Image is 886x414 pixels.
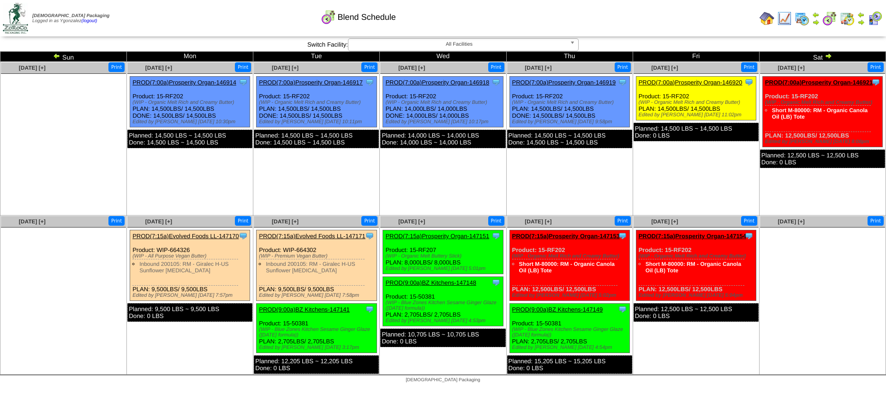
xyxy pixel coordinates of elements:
[512,306,603,313] a: PROD(9:00a)BZ Kitchens-147149
[760,11,774,26] img: home.gif
[857,18,865,26] img: arrowright.gif
[651,218,678,225] a: [DATE] [+]
[3,3,28,34] img: zoroco-logo-small.webp
[406,378,480,383] span: [DEMOGRAPHIC_DATA] Packaging
[507,130,632,148] div: Planned: 14,500 LBS ~ 14,500 LBS Done: 14,500 LBS ~ 14,500 LBS
[615,216,631,226] button: Print
[259,327,376,338] div: (WIP - Blue Zones Kitchen Sesame Ginger Glaze ([DATE] formula))
[525,65,551,71] a: [DATE] [+]
[82,18,97,24] a: (logout)
[651,65,678,71] a: [DATE] [+]
[398,65,425,71] a: [DATE] [+]
[512,327,629,338] div: (WIP - Blue Zones Kitchen Sesame Ginger Glaze ([DATE] formula))
[868,216,884,226] button: Print
[634,123,759,141] div: Planned: 14,500 LBS ~ 14,500 LBS Done: 0 LBS
[633,52,759,62] td: Fri
[380,52,506,62] td: Wed
[765,100,882,105] div: (WIP - Organic Melt Rich and Creamy Butter)
[512,293,629,298] div: Edited by [PERSON_NAME] [DATE] 5:02pm
[636,77,756,120] div: Product: 15-RF202 PLAN: 14,500LBS / 14,500LBS
[19,218,46,225] a: [DATE] [+]
[778,218,805,225] span: [DATE] [+]
[321,10,336,24] img: calendarblend.gif
[127,130,252,148] div: Planned: 14,500 LBS ~ 14,500 LBS Done: 14,500 LBS ~ 14,500 LBS
[618,231,627,240] img: Tooltip
[519,261,615,274] a: Short M-80000: RM - Organic Canola Oil (LB) Tote
[765,79,873,86] a: PROD(7:00a)Prosperity Organ-146921
[646,261,741,274] a: Short M-80000: RM - Organic Canola Oil (LB) Tote
[762,77,882,147] div: Product: 15-RF202 PLAN: 12,500LBS / 12,500LBS
[491,78,501,87] img: Tooltip
[512,79,616,86] a: PROD(7:00a)Prosperity Organ-146919
[778,65,805,71] a: [DATE] [+]
[257,304,377,353] div: Product: 15-50381 PLAN: 2,705LBS / 2,705LBS
[380,329,505,347] div: Planned: 10,705 LBS ~ 10,705 LBS Done: 0 LBS
[235,62,251,72] button: Print
[108,216,125,226] button: Print
[741,62,757,72] button: Print
[398,218,425,225] a: [DATE] [+]
[132,119,250,125] div: Edited by [PERSON_NAME] [DATE] 10:30pm
[130,230,250,301] div: Product: WIP-664326 PLAN: 9,500LBS / 9,500LBS
[254,130,379,148] div: Planned: 14,500 LBS ~ 14,500 LBS Done: 14,500 LBS ~ 14,500 LBS
[812,11,820,18] img: arrowleft.gif
[145,65,172,71] span: [DATE] [+]
[239,78,248,87] img: Tooltip
[509,304,629,353] div: Product: 15-50381 PLAN: 2,705LBS / 2,705LBS
[744,78,754,87] img: Tooltip
[365,305,374,314] img: Tooltip
[380,130,505,148] div: Planned: 14,000 LBS ~ 14,000 LBS Done: 14,000 LBS ~ 14,000 LBS
[53,52,60,60] img: arrowleft.gif
[19,65,46,71] a: [DATE] [+]
[108,62,125,72] button: Print
[506,52,633,62] td: Thu
[127,303,252,322] div: Planned: 9,500 LBS ~ 9,500 LBS Done: 0 LBS
[618,78,627,87] img: Tooltip
[132,79,236,86] a: PROD(7:00a)Prosperity Organ-146914
[488,62,504,72] button: Print
[257,230,377,301] div: Product: WIP-664302 PLAN: 9,500LBS / 9,500LBS
[512,345,629,350] div: Edited by [PERSON_NAME] [DATE] 4:54pm
[639,100,756,105] div: (WIP - Organic Melt Rich and Creamy Butter)
[361,216,377,226] button: Print
[512,253,629,259] div: (WIP - Organic Melt Rich and Creamy Butter)
[254,355,379,374] div: Planned: 12,205 LBS ~ 12,205 LBS Done: 0 LBS
[509,230,629,301] div: Product: 15-RF202 PLAN: 12,500LBS / 12,500LBS
[822,11,837,26] img: calendarblend.gif
[525,218,551,225] span: [DATE] [+]
[383,77,503,127] div: Product: 15-RF202 PLAN: 14,000LBS / 14,000LBS DONE: 14,000LBS / 14,000LBS
[0,52,127,62] td: Sun
[512,100,629,105] div: (WIP - Organic Melt Rich and Creamy Butter)
[272,218,299,225] span: [DATE] [+]
[507,355,632,374] div: Planned: 15,205 LBS ~ 15,205 LBS Done: 0 LBS
[639,233,746,240] a: PROD(7:15a)Prosperity Organ-147154
[338,12,396,22] span: Blend Schedule
[132,233,239,240] a: PROD(7:15a)Evolved Foods LL-147170
[235,216,251,226] button: Print
[145,218,172,225] span: [DATE] [+]
[868,11,882,26] img: calendarcustomer.gif
[825,52,832,60] img: arrowright.gif
[272,65,299,71] span: [DATE] [+]
[760,150,885,168] div: Planned: 12,500 LBS ~ 12,500 LBS Done: 0 LBS
[765,139,882,144] div: Edited by [PERSON_NAME] [DATE] 8:08pm
[132,253,250,259] div: (WIP - All Purpose Vegan Butter)
[259,119,376,125] div: Edited by [PERSON_NAME] [DATE] 10:11pm
[259,345,376,350] div: Edited by [PERSON_NAME] [DATE] 3:17pm
[509,77,629,127] div: Product: 15-RF202 PLAN: 14,500LBS / 14,500LBS DONE: 14,500LBS / 14,500LBS
[385,279,476,286] a: PROD(9:00a)BZ Kitchens-147148
[618,305,627,314] img: Tooltip
[868,62,884,72] button: Print
[130,77,250,127] div: Product: 15-RF202 PLAN: 14,500LBS / 14,500LBS DONE: 14,500LBS / 14,500LBS
[385,318,503,324] div: Edited by [PERSON_NAME] [DATE] 4:53pm
[259,100,376,105] div: (WIP - Organic Melt Rich and Creamy Butter)
[741,216,757,226] button: Print
[361,62,377,72] button: Print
